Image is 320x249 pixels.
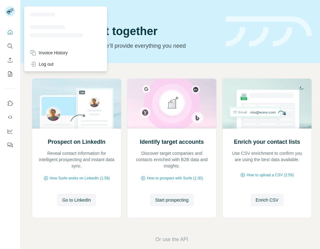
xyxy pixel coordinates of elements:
[32,25,218,38] h1: Let’s prospect together
[134,150,210,169] p: Discover target companies and contacts enriched with B2B data and insights.
[32,41,190,59] p: Pick your starting point and we’ll provide everything you need to prospect at scale.
[57,194,96,206] button: Go to LinkedIn
[247,172,294,178] span: How to upload a CSV (2:59)
[127,79,217,129] img: Identify target accounts
[5,139,15,151] button: Feedback
[150,194,194,206] button: Start prospecting
[50,175,110,181] span: How Surfe works on LinkedIn (1:58)
[5,68,15,80] button: My lists
[48,137,105,146] h2: Prospect on LinkedIn
[5,125,15,137] button: Dashboard
[251,194,283,206] button: Enrich CSV
[62,197,91,203] span: Go to LinkedIn
[32,7,218,14] div: Quick start
[30,61,54,67] div: Log out
[234,137,300,146] h2: Enrich your contact lists
[229,150,305,163] p: Use CSV enrichment to confirm you are using the best data available.
[38,150,115,169] p: Reveal contact information for intelligent prospecting and instant data sync.
[147,175,203,181] span: How to prospect with Surfe (1:30)
[5,112,15,123] button: Use Surfe API
[155,197,189,203] span: Start prospecting
[256,197,278,203] span: Enrich CSV
[155,236,188,243] button: Or use the API
[5,40,15,52] button: Search
[5,98,15,109] button: Use Surfe on LinkedIn
[140,137,204,146] h2: Identify target accounts
[32,79,121,129] img: Prospect on LinkedIn
[226,16,312,47] img: banner
[222,79,312,129] img: Enrich your contact lists
[5,54,15,66] button: Enrich CSV
[5,27,15,38] button: Quick start
[30,50,68,56] div: Invoice History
